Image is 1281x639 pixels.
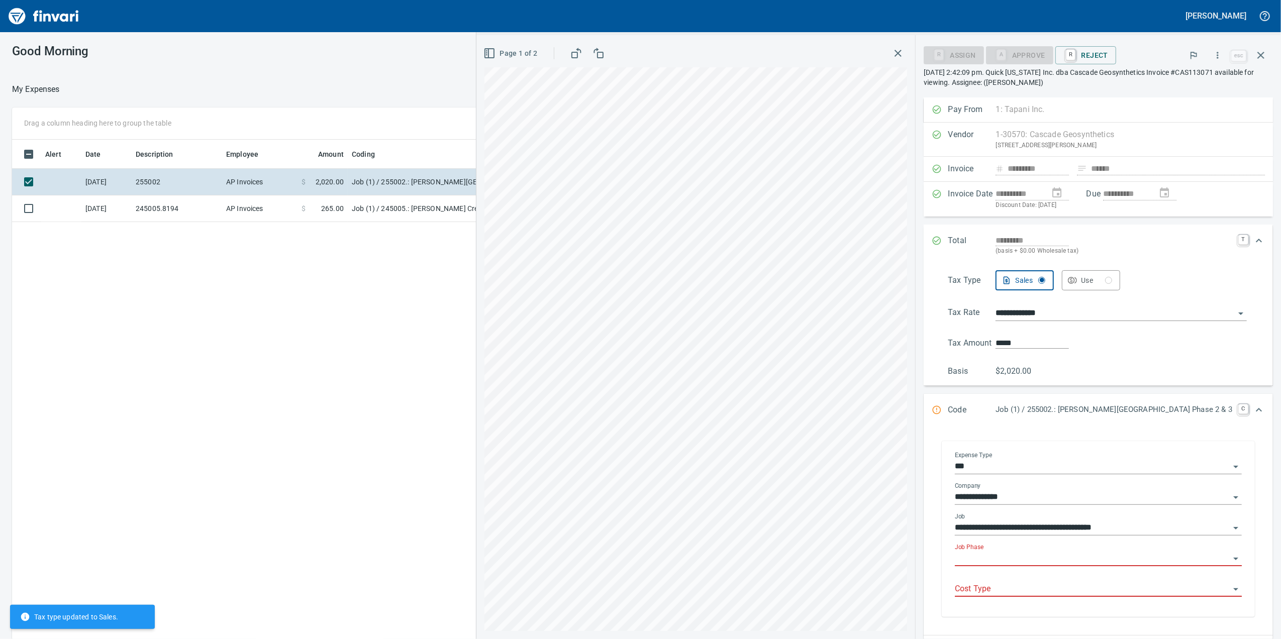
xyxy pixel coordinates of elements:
[12,83,60,95] nav: breadcrumb
[136,148,173,160] span: Description
[948,306,996,321] p: Tax Rate
[318,148,344,160] span: Amount
[302,203,306,214] span: $
[955,452,992,458] label: Expense Type
[1183,44,1205,66] button: Flag
[996,404,1232,415] p: Job (1) / 255002.: [PERSON_NAME][GEOGRAPHIC_DATA] Phase 2 & 3
[924,67,1273,87] p: [DATE] 2:42:09 pm. Quick [US_STATE] Inc. dba Cascade Geosynthetics Invoice #CAS113071 available f...
[316,177,344,187] span: 2,020.00
[1063,47,1108,64] span: Reject
[1229,43,1273,67] span: Close invoice
[1062,270,1120,290] button: Use
[955,513,965,519] label: Job
[924,394,1273,427] div: Expand
[352,148,375,160] span: Coding
[136,148,186,160] span: Description
[222,195,298,222] td: AP Invoices
[1229,521,1243,535] button: Open
[986,50,1053,59] div: Job Phase required
[1229,460,1243,474] button: Open
[955,544,983,550] label: Job Phase
[20,612,118,622] span: Tax type updated to Sales.
[948,235,996,256] p: Total
[45,148,74,160] span: Alert
[948,365,996,377] p: Basis
[1238,404,1248,414] a: C
[924,225,1273,266] div: Expand
[226,148,258,160] span: Employee
[12,44,331,58] h3: Good Morning
[1081,274,1112,287] div: Use
[132,195,222,222] td: 245005.8194
[1184,8,1249,24] button: [PERSON_NAME]
[352,148,388,160] span: Coding
[302,177,306,187] span: $
[81,195,132,222] td: [DATE]
[948,274,996,290] p: Tax Type
[1231,50,1246,61] a: esc
[81,169,132,195] td: [DATE]
[1229,490,1243,504] button: Open
[1015,274,1045,287] div: Sales
[996,270,1054,290] button: Sales
[24,118,171,128] p: Drag a column heading here to group the table
[1238,235,1248,245] a: T
[321,203,344,214] span: 265.00
[348,169,599,195] td: Job (1) / 255002.: [PERSON_NAME][GEOGRAPHIC_DATA] Phase 2 & 3
[12,83,60,95] p: My Expenses
[222,169,298,195] td: AP Invoices
[348,195,599,222] td: Job (1) / 245005.: [PERSON_NAME] Creek Subdivision / 14. . 40: Haul Off Remaining Strippings / 5:...
[1229,582,1243,596] button: Open
[1186,11,1246,21] h5: [PERSON_NAME]
[924,266,1273,386] div: Expand
[6,4,81,28] img: Finvari
[85,148,101,160] span: Date
[305,148,344,160] span: Amount
[45,148,61,160] span: Alert
[1234,306,1248,321] button: Open
[1229,552,1243,566] button: Open
[485,47,537,60] span: Page 1 of 2
[948,337,996,349] p: Tax Amount
[1066,49,1075,60] a: R
[226,148,271,160] span: Employee
[996,365,1043,377] p: $2,020.00
[481,44,541,63] button: Page 1 of 2
[1055,46,1116,64] button: RReject
[955,483,981,489] label: Company
[1207,44,1229,66] button: More
[924,50,983,59] div: Assign
[948,404,996,417] p: Code
[996,246,1232,256] p: (basis + $0.00 Wholesale tax)
[85,148,114,160] span: Date
[132,169,222,195] td: 255002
